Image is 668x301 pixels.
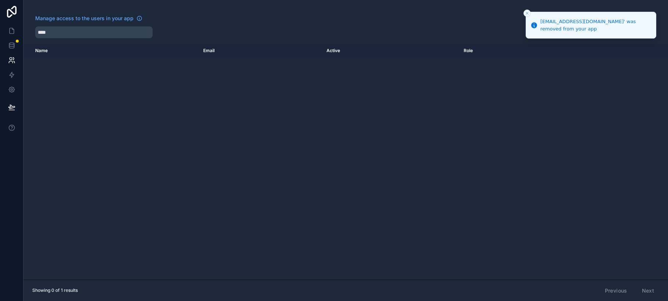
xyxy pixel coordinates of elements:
span: Showing 0 of 1 results [32,287,78,293]
button: Close toast [523,10,531,17]
a: Manage access to the users in your app [35,15,142,22]
th: Active [322,44,459,57]
th: Name [23,44,199,57]
div: scrollable content [23,44,668,280]
th: Email [199,44,322,57]
span: Manage access to the users in your app [35,15,134,22]
th: Role [459,44,569,57]
div: [EMAIL_ADDRESS][DOMAIN_NAME]' was removed from your app [540,18,650,32]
